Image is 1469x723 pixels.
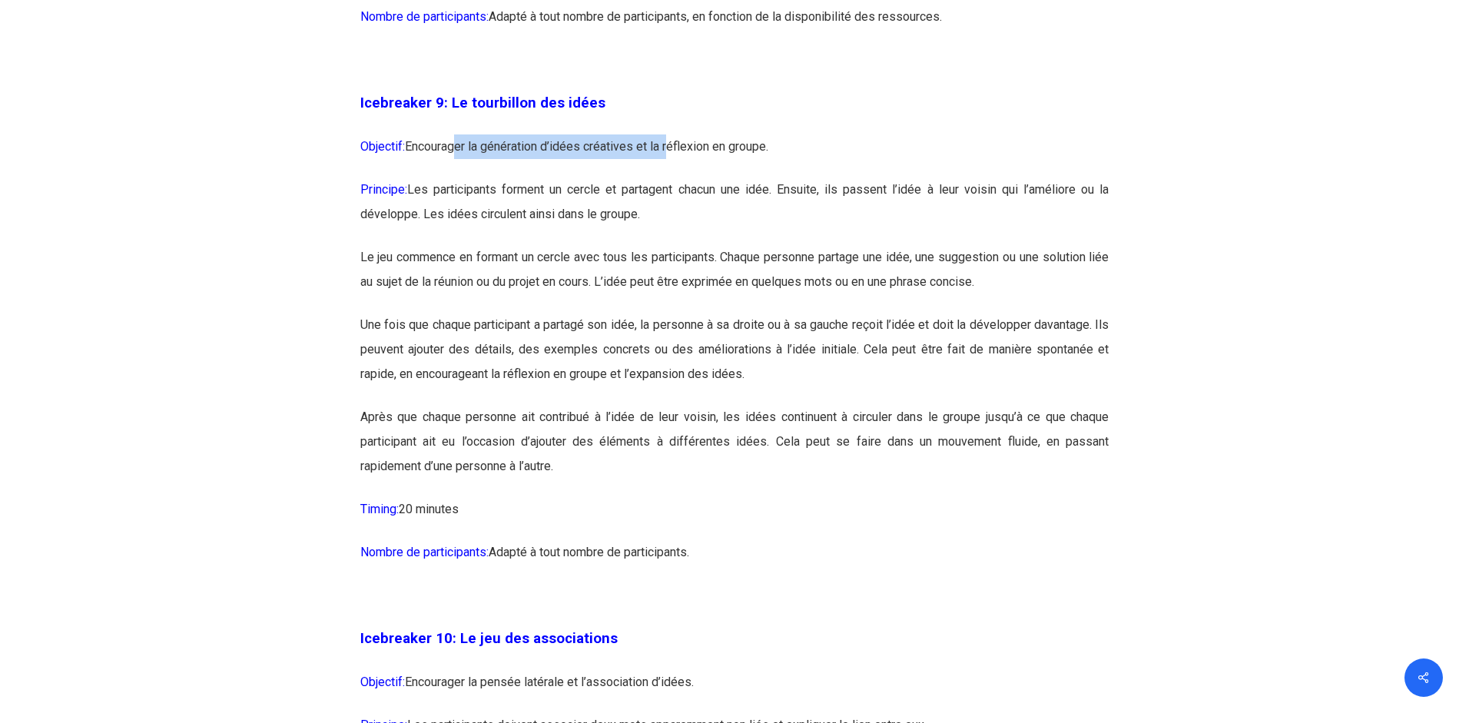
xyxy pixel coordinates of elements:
span: Nombre de participants: [360,545,489,559]
span: Objectif: [360,139,405,154]
span: Nombre de participants: [360,9,489,24]
p: Le jeu commence en formant un cercle avec tous les participants. Chaque personne partage une idée... [360,245,1109,313]
span: Principe: [360,182,407,197]
p: Les participants forment un cercle et partagent chacun une idée. Ensuite, ils passent l’idée à le... [360,177,1109,245]
p: Après que chaque personne ait contribué à l’idée de leur voisin, les idées continuent à circuler ... [360,405,1109,497]
p: Une fois que chaque participant a partagé son idée, la personne à sa droite ou à sa gauche reçoit... [360,313,1109,405]
p: 20 minutes [360,497,1109,540]
p: Encourager la génération d’idées créatives et la réflexion en groupe. [360,134,1109,177]
span: Icebreaker 9: Le tourbillon des idées [360,95,605,111]
span: Timing: [360,502,399,516]
p: Adapté à tout nombre de participants, en fonction de la disponibilité des ressources. [360,5,1109,48]
span: Icebreaker 10: Le jeu des associations [360,630,618,647]
p: Encourager la pensée latérale et l’association d’idées. [360,670,1109,713]
p: Adapté à tout nombre de participants. [360,540,1109,583]
span: Objectif: [360,675,405,689]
